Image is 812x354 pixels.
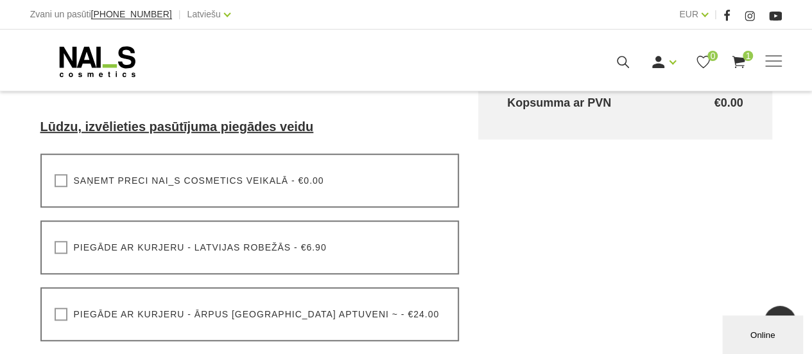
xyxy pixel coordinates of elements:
span: | [714,6,717,22]
a: [PHONE_NUMBER] [91,10,172,19]
div: Zvani un pasūti [30,6,172,22]
a: 1 [730,54,747,70]
span: | [178,6,181,22]
a: 0 [695,54,711,70]
span: 0 [707,51,718,61]
iframe: chat widget [722,313,806,354]
span: 1 [743,51,753,61]
label: Piegāde ar kurjeru - Latvijas robežās - €6.90 [55,241,327,254]
span: 0.00 [720,96,743,111]
h4: Kopsumma ar PVN [507,96,743,111]
span: € [714,96,720,111]
a: EUR [679,6,698,22]
h4: Lūdzu, izvēlieties pasūtījuma piegādes veidu [40,119,460,134]
span: [PHONE_NUMBER] [91,9,172,19]
label: Saņemt preci NAI_S cosmetics veikalā - €0.00 [55,174,324,187]
a: Latviešu [187,6,221,22]
label: Piegāde ar kurjeru - ārpus [GEOGRAPHIC_DATA] aptuveni ~ - €24.00 [55,308,440,321]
